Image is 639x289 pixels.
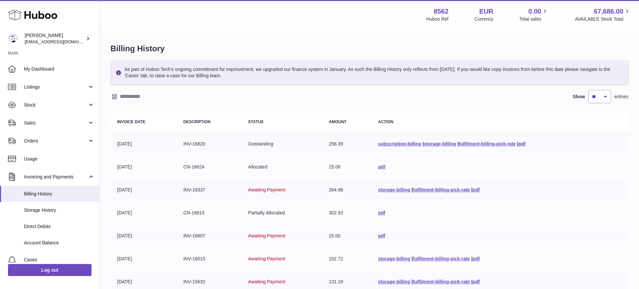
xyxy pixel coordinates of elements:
[177,134,242,154] td: INV-16820
[248,164,268,169] span: Allocated
[110,134,177,154] td: [DATE]
[24,191,95,197] span: Billing History
[573,94,585,100] label: Show
[471,256,473,261] span: |
[614,94,628,100] span: entries
[473,279,480,284] a: pdf
[248,279,286,284] span: Awaiting Payment
[110,203,177,223] td: [DATE]
[110,249,177,269] td: [DATE]
[183,120,211,124] strong: Description
[517,141,519,146] span: |
[378,210,385,215] a: pdf
[529,7,541,16] span: 0.00
[110,226,177,246] td: [DATE]
[378,120,393,124] strong: Action
[378,279,410,284] a: storage-billing
[322,180,371,200] td: 264.98
[177,226,242,246] td: INV-16607
[378,233,385,238] a: pdf
[110,43,628,54] h1: Billing History
[426,16,449,22] div: Huboo Ref
[177,203,242,223] td: CN-16615
[24,138,88,144] span: Orders
[24,102,88,108] span: Stock
[471,279,473,284] span: |
[475,16,494,22] div: Currency
[248,233,286,238] span: Awaiting Payment
[248,120,264,124] strong: Status
[24,174,88,180] span: Invoicing and Payments
[378,187,410,192] a: storage-billing
[322,249,371,269] td: 102.72
[519,141,526,146] a: pdf
[24,207,95,213] span: Storage History
[177,180,242,200] td: INV-16337
[248,141,274,146] span: Outstanding
[110,157,177,177] td: [DATE]
[110,180,177,200] td: [DATE]
[423,141,424,146] span: |
[322,226,371,246] td: 25.00
[248,187,286,192] span: Awaiting Payment
[519,16,549,22] span: Total sales
[424,141,456,146] a: storage-billing
[25,32,85,45] div: [PERSON_NAME]
[479,7,493,16] strong: EUR
[24,223,95,230] span: Direct Debits
[110,61,628,85] div: As part of Huboo Tech's ongoing commitment for improvement, we upgraded our finance system in Jan...
[248,256,286,261] span: Awaiting Payment
[413,187,470,192] a: fulfilment-billing-pick-rate
[411,279,413,284] span: |
[322,134,371,154] td: 256.39
[471,187,473,192] span: |
[24,66,95,72] span: My Dashboard
[434,7,449,16] strong: 8562
[8,34,18,44] img: fumi@codeofbell.com
[473,256,480,261] a: pdf
[329,120,346,124] strong: Amount
[24,120,88,126] span: Sales
[24,156,95,162] span: Usage
[248,210,285,215] span: Partially Allocated
[575,7,631,22] a: 67,686.00 AVAILABLE Stock Total
[413,279,470,284] a: fulfilment-billing-pick-rate
[378,141,421,146] a: subscription-billing
[594,7,623,16] span: 67,686.00
[177,157,242,177] td: CN-16624
[459,141,516,146] a: fulfilment-billing-pick-rate
[378,256,410,261] a: storage-billing
[378,164,385,169] a: pdf
[25,39,98,44] span: [EMAIL_ADDRESS][DOMAIN_NAME]
[575,16,631,22] span: AVAILABLE Stock Total
[473,187,480,192] a: pdf
[457,141,459,146] span: |
[177,249,242,269] td: INV-16015
[519,7,549,22] a: 0.00 Total sales
[117,120,145,124] strong: Invoice Date
[24,257,95,263] span: Cases
[413,256,470,261] a: fulfilment-billing-pick-rate
[8,264,92,276] a: Log out
[411,187,413,192] span: |
[24,240,95,246] span: Account Balance
[24,84,88,90] span: Listings
[322,203,371,223] td: 302.93
[411,256,413,261] span: |
[322,157,371,177] td: 25.00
